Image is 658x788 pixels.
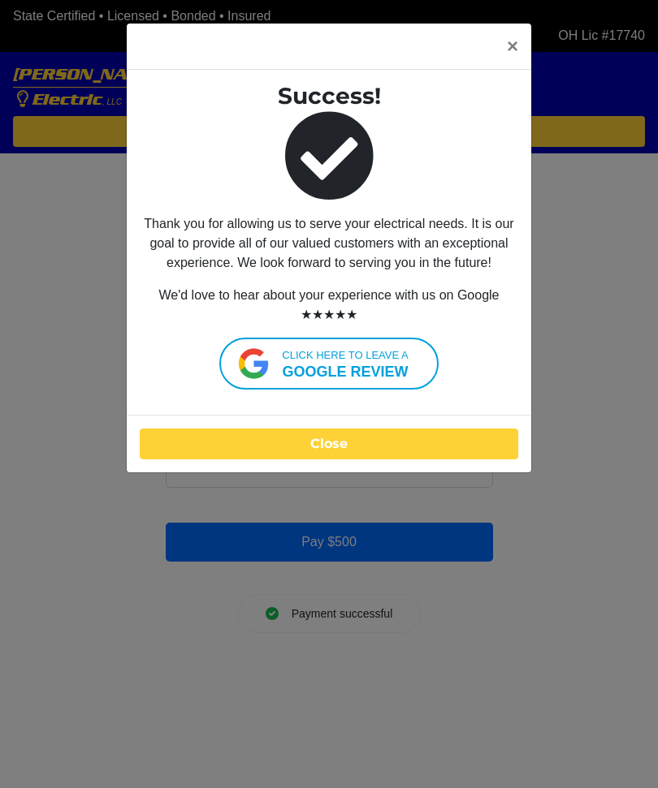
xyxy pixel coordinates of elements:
[140,83,518,110] h3: Success!
[140,286,518,325] p: We'd love to hear about your experience with us on Google ★★★★★
[262,364,429,380] strong: google review
[219,338,439,390] a: Click here to leave agoogle review
[153,24,531,69] button: Close
[140,428,518,459] button: Close
[140,214,518,273] p: Thank you for allowing us to serve your electrical needs. It is our goal to provide all of our va...
[507,37,518,56] span: ×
